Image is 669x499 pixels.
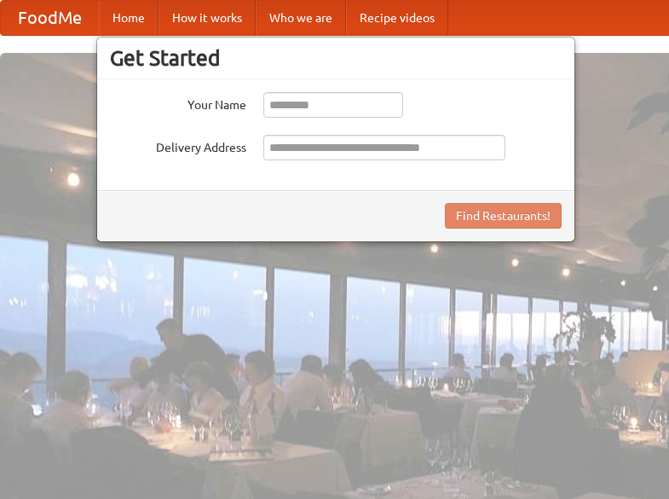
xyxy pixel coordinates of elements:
[1,1,99,35] a: FoodMe
[445,203,562,229] button: Find Restaurants!
[159,1,256,35] a: How it works
[110,135,246,156] label: Delivery Address
[99,1,159,35] a: Home
[256,1,346,35] a: Who we are
[346,1,448,35] a: Recipe videos
[110,45,562,71] h3: Get Started
[110,92,246,113] label: Your Name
